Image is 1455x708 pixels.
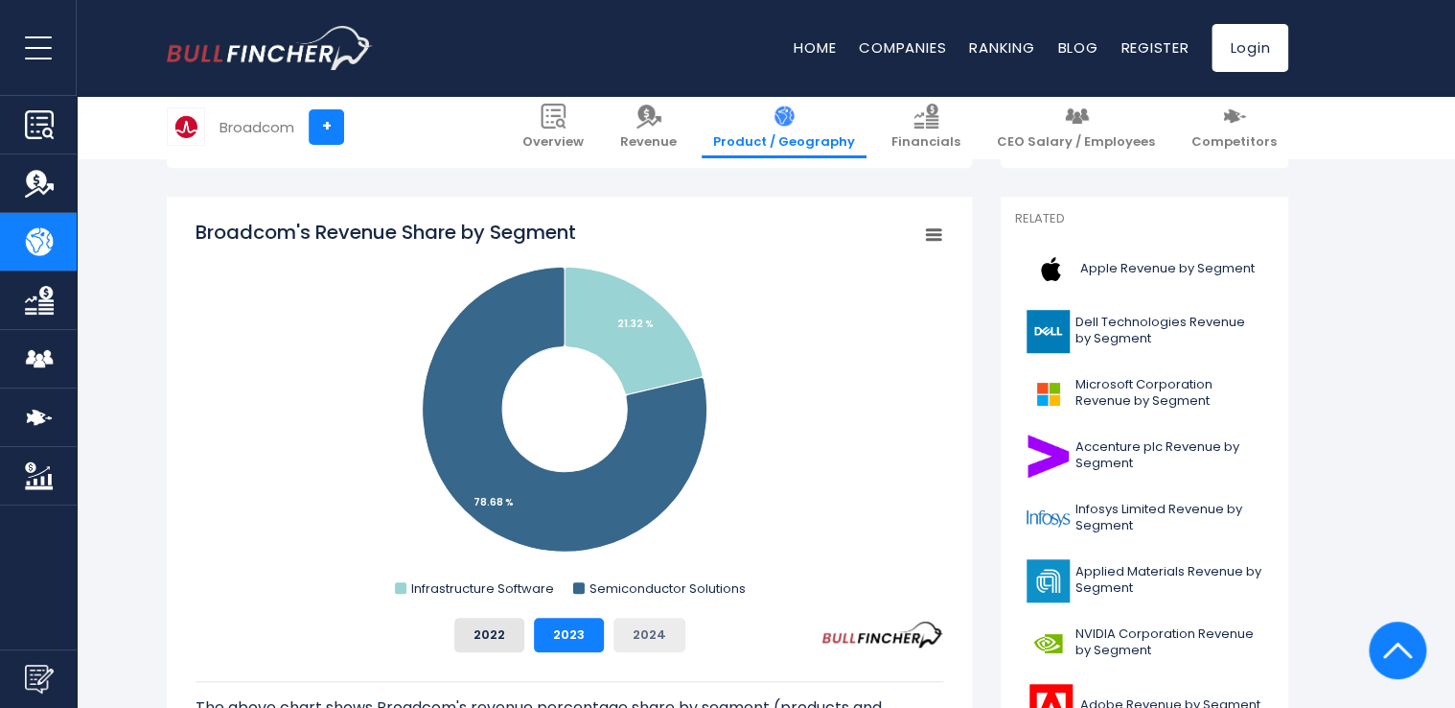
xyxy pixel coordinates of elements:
[1015,430,1274,483] a: Accenture plc Revenue by Segment
[168,108,204,145] img: AVGO logo
[1015,617,1274,670] a: NVIDIA Corporation Revenue by Segment
[859,37,946,58] a: Companies
[1015,367,1274,420] a: Microsoft Corporation Revenue by Segment
[1080,261,1255,277] span: Apple Revenue by Segment
[969,37,1034,58] a: Ranking
[1075,377,1262,410] span: Microsoft Corporation Revenue by Segment
[473,495,514,509] tspan: 78.68 %
[1015,555,1274,607] a: Applied Materials Revenue by Segment
[1191,134,1277,151] span: Competitors
[167,26,373,70] a: Go to homepage
[1027,559,1070,602] img: AMAT logo
[713,134,855,151] span: Product / Geography
[1212,24,1288,72] a: Login
[196,219,943,602] svg: Broadcom's Revenue Share by Segment
[167,26,373,70] img: bullfincher logo
[522,134,584,151] span: Overview
[997,134,1155,151] span: CEO Salary / Employees
[794,37,836,58] a: Home
[1015,211,1274,227] p: Related
[1015,492,1274,545] a: Infosys Limited Revenue by Segment
[616,317,653,331] tspan: 21.32 %
[411,579,554,598] text: Infrastructure Software
[219,116,294,138] div: Broadcom
[1015,243,1274,295] a: Apple Revenue by Segment
[609,96,688,158] a: Revenue
[511,96,595,158] a: Overview
[1075,439,1262,472] span: Accenture plc Revenue by Segment
[1027,310,1070,353] img: DELL logo
[1057,37,1097,58] a: Blog
[1027,622,1070,665] img: NVDA logo
[1075,315,1262,347] span: Dell Technologies Revenue by Segment
[1075,502,1262,534] span: Infosys Limited Revenue by Segment
[1015,305,1274,358] a: Dell Technologies Revenue by Segment
[985,96,1166,158] a: CEO Salary / Employees
[534,618,604,652] button: 2023
[589,579,746,598] text: Semiconductor Solutions
[620,134,677,151] span: Revenue
[1027,435,1070,478] img: ACN logo
[309,109,344,145] a: +
[1027,497,1070,540] img: INFY logo
[454,618,524,652] button: 2022
[1027,372,1070,415] img: MSFT logo
[613,618,685,652] button: 2024
[880,96,972,158] a: Financials
[1180,96,1288,158] a: Competitors
[1027,248,1074,291] img: AAPL logo
[1075,564,1262,597] span: Applied Materials Revenue by Segment
[1075,626,1262,659] span: NVIDIA Corporation Revenue by Segment
[891,134,960,151] span: Financials
[196,219,576,246] tspan: Broadcom's Revenue Share by Segment
[1120,37,1189,58] a: Register
[702,96,866,158] a: Product / Geography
